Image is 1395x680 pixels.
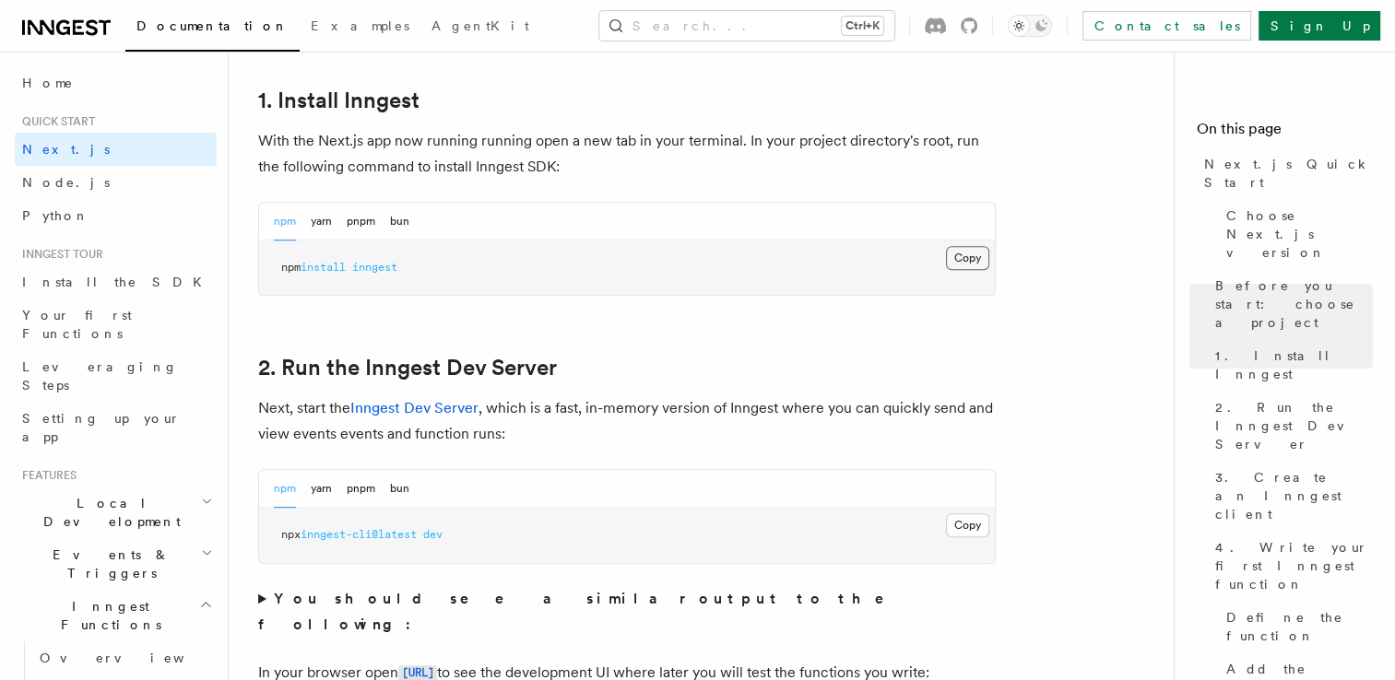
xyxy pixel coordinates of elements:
span: Inngest Functions [15,597,199,634]
span: Node.js [22,175,110,190]
a: 3. Create an Inngest client [1208,461,1373,531]
span: Examples [311,18,409,33]
span: dev [423,528,443,541]
a: 2. Run the Inngest Dev Server [258,355,557,381]
button: bun [390,470,409,508]
a: Define the function [1219,601,1373,652]
button: bun [390,203,409,240]
a: Inngest Dev Server [350,399,479,416]
span: Events & Triggers [15,545,201,582]
button: Toggle dark mode [1008,15,1052,37]
a: 1. Install Inngest [1208,339,1373,391]
a: Leveraging Steps [15,350,217,402]
a: Setting up your app [15,402,217,453]
button: Search...Ctrl+K [599,11,894,41]
button: Inngest Functions [15,590,217,641]
a: Node.js [15,166,217,199]
summary: You should see a similar output to the following: [258,586,996,638]
span: npx [281,528,301,541]
button: Local Development [15,487,217,538]
span: 1. Install Inngest [1215,346,1373,383]
button: yarn [311,203,332,240]
button: Events & Triggers [15,538,217,590]
button: Copy [946,246,989,270]
span: Choose Next.js version [1226,206,1373,262]
h4: On this page [1197,118,1373,147]
button: npm [274,470,296,508]
a: Documentation [125,6,300,52]
span: npm [281,261,301,274]
button: pnpm [347,203,375,240]
a: Sign Up [1259,11,1380,41]
button: pnpm [347,470,375,508]
a: Your first Functions [15,299,217,350]
kbd: Ctrl+K [842,17,883,35]
a: Python [15,199,217,232]
span: Next.js [22,142,110,157]
span: inngest-cli@latest [301,528,417,541]
a: 4. Write your first Inngest function [1208,531,1373,601]
span: 4. Write your first Inngest function [1215,538,1373,593]
span: Next.js Quick Start [1204,155,1373,192]
a: Next.js [15,133,217,166]
a: Contact sales [1082,11,1251,41]
span: Inngest tour [15,247,103,262]
a: Next.js Quick Start [1197,147,1373,199]
a: Before you start: choose a project [1208,269,1373,339]
a: Examples [300,6,420,50]
span: AgentKit [432,18,529,33]
span: Quick start [15,114,95,129]
p: Next, start the , which is a fast, in-memory version of Inngest where you can quickly send and vi... [258,395,996,447]
span: Local Development [15,494,201,531]
button: yarn [311,470,332,508]
p: With the Next.js app now running running open a new tab in your terminal. In your project directo... [258,128,996,180]
a: Overview [32,641,217,674]
span: Define the function [1226,608,1373,645]
span: Features [15,468,77,483]
span: Install the SDK [22,275,213,289]
a: Home [15,66,217,100]
strong: You should see a similar output to the following: [258,590,910,633]
span: Setting up your app [22,411,181,444]
span: Your first Functions [22,308,132,341]
span: Overview [40,651,230,665]
a: 2. Run the Inngest Dev Server [1208,391,1373,461]
a: Choose Next.js version [1219,199,1373,269]
span: Leveraging Steps [22,359,178,393]
span: Before you start: choose a project [1215,276,1373,332]
span: inngest [352,261,397,274]
span: Home [22,74,74,92]
span: Documentation [136,18,289,33]
span: Python [22,208,89,223]
a: Install the SDK [15,265,217,299]
a: AgentKit [420,6,540,50]
span: install [301,261,346,274]
a: 1. Install Inngest [258,88,420,113]
button: Copy [946,513,989,537]
button: npm [274,203,296,240]
span: 3. Create an Inngest client [1215,468,1373,523]
span: 2. Run the Inngest Dev Server [1215,398,1373,453]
